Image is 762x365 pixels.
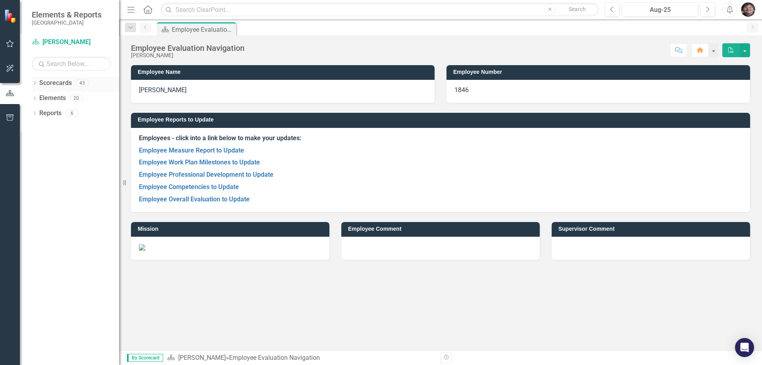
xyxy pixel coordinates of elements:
[139,183,239,191] a: Employee Competencies to Update
[139,147,244,154] a: Employee Measure Report to Update
[625,5,695,15] div: Aug-25
[4,9,18,23] img: ClearPoint Strategy
[138,226,325,232] h3: Mission
[32,19,102,26] small: [GEOGRAPHIC_DATA]
[229,354,320,361] div: Employee Evaluation Navigation
[453,69,746,75] h3: Employee Number
[735,338,754,357] div: Open Intercom Messenger
[76,80,89,87] div: 43
[139,244,145,251] img: Mission.PNG
[139,171,273,178] a: Employee Professional Development to Update
[622,2,698,17] button: Aug-25
[161,3,599,17] input: Search ClearPoint...
[127,354,163,362] span: By Scorecard
[558,226,746,232] h3: Supervisor Comment
[557,4,597,15] button: Search
[39,109,62,118] a: Reports
[39,94,66,103] a: Elements
[569,6,586,12] span: Search
[178,354,226,361] a: [PERSON_NAME]
[139,195,250,203] a: Employee Overall Evaluation to Update
[167,353,435,363] div: »
[139,86,427,95] p: [PERSON_NAME]
[131,44,244,52] div: Employee Evaluation Navigation
[138,69,431,75] h3: Employee Name
[32,10,102,19] span: Elements & Reports
[70,95,83,102] div: 20
[741,2,755,17] img: Joni Reynolds
[138,117,746,123] h3: Employee Reports to Update
[39,79,72,88] a: Scorecards
[348,226,536,232] h3: Employee Comment
[131,52,244,58] div: [PERSON_NAME]
[32,57,111,71] input: Search Below...
[32,38,111,47] a: [PERSON_NAME]
[139,158,260,166] a: Employee Work Plan Milestones to Update
[454,86,469,94] span: 1846
[65,110,78,116] div: 6
[139,134,301,142] strong: Employees - click into a link below to make your updates:
[172,25,234,35] div: Employee Evaluation Navigation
